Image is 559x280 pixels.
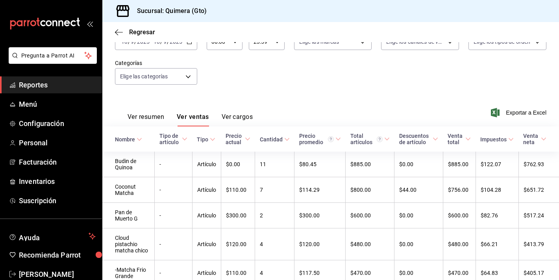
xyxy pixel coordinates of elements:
div: Venta total [448,133,464,145]
span: Configuración [19,118,96,129]
div: Impuestos [480,136,507,143]
td: $600.00 [346,203,394,228]
td: Artículo [192,203,221,228]
td: $0.00 [394,228,443,260]
span: Suscripción [19,195,96,206]
span: Reportes [19,80,96,90]
span: Personal [19,137,96,148]
div: Tipo de artículo [159,133,180,145]
span: Venta neta [523,133,546,145]
div: Descuentos de artículo [399,133,431,145]
svg: Precio promedio = Total artículos / cantidad [328,136,334,142]
span: Inventarios [19,176,96,187]
td: Artículo [192,177,221,203]
span: Pregunta a Parrot AI [21,52,85,60]
td: Budin de Quinoa [102,152,155,177]
td: $756.00 [443,177,476,203]
div: Cantidad [260,136,283,143]
td: $651.72 [518,177,559,203]
td: $44.00 [394,177,443,203]
td: Pan de Muerto G [102,203,155,228]
button: Ver ventas [177,113,209,126]
td: $885.00 [346,152,394,177]
span: Elige las categorías [120,72,168,80]
span: Regresar [129,28,155,36]
td: $122.07 [476,152,518,177]
td: $120.00 [294,228,346,260]
td: $110.00 [221,177,255,203]
span: [PERSON_NAME] [19,269,96,280]
span: Recomienda Parrot [19,250,96,260]
button: open_drawer_menu [87,20,93,27]
td: $82.76 [476,203,518,228]
td: $0.00 [221,152,255,177]
td: $114.29 [294,177,346,203]
button: Ver cargos [222,113,253,126]
td: $762.93 [518,152,559,177]
div: Precio actual [226,133,243,145]
td: $480.00 [346,228,394,260]
td: $0.00 [394,203,443,228]
div: navigation tabs [128,113,253,126]
span: Cantidad [260,136,290,143]
td: - [155,203,192,228]
span: Tipo [197,136,215,143]
span: Precio actual [226,133,250,145]
td: $300.00 [294,203,346,228]
label: Categorías [115,60,197,66]
td: $413.79 [518,228,559,260]
td: $0.00 [394,152,443,177]
td: Cloud pistachio matcha chico [102,228,155,260]
svg: El total artículos considera cambios de precios en los artículos así como costos adicionales por ... [377,136,383,142]
td: $300.00 [221,203,255,228]
td: $800.00 [346,177,394,203]
td: $120.00 [221,228,255,260]
td: $885.00 [443,152,476,177]
td: 11 [255,152,294,177]
td: - [155,152,192,177]
span: Total artículos [350,133,390,145]
td: $480.00 [443,228,476,260]
span: Facturación [19,157,96,167]
span: Nombre [115,136,142,143]
button: Ver resumen [128,113,164,126]
div: Tipo [197,136,208,143]
td: $80.45 [294,152,346,177]
td: 7 [255,177,294,203]
button: Exportar a Excel [492,108,546,117]
td: - [155,228,192,260]
td: $104.28 [476,177,518,203]
span: Menú [19,99,96,109]
h3: Sucursal: Quimera (Gto) [131,6,207,16]
button: Regresar [115,28,155,36]
div: Precio promedio [299,133,334,145]
td: 4 [255,228,294,260]
td: $517.24 [518,203,559,228]
span: Impuestos [480,136,514,143]
span: Venta total [448,133,471,145]
div: Nombre [115,136,135,143]
td: Artículo [192,228,221,260]
span: Tipo de artículo [159,133,187,145]
td: $66.21 [476,228,518,260]
td: - [155,177,192,203]
span: Precio promedio [299,133,341,145]
td: Coconut Matcha [102,177,155,203]
td: 2 [255,203,294,228]
span: Ayuda [19,232,85,241]
a: Pregunta a Parrot AI [6,57,97,65]
td: Artículo [192,152,221,177]
div: Venta neta [523,133,539,145]
span: Descuentos de artículo [399,133,438,145]
div: Total artículos [350,133,383,145]
button: Pregunta a Parrot AI [9,47,97,64]
td: $600.00 [443,203,476,228]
